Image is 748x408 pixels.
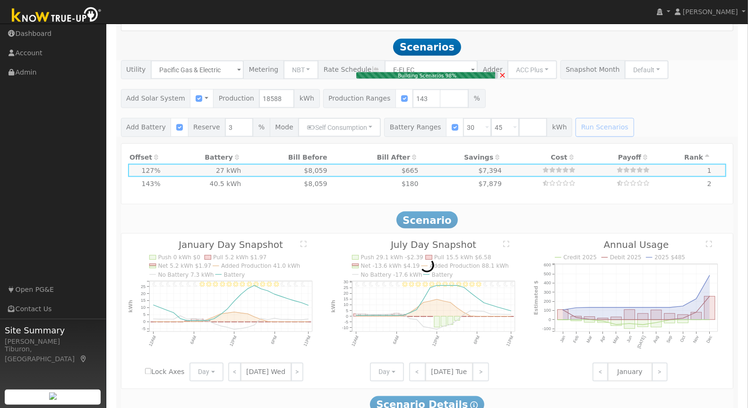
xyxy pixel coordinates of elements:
[5,337,101,347] div: [PERSON_NAME]
[499,70,506,80] span: ×
[499,68,506,81] a: Cancel
[356,72,498,80] div: Building Scenarios 98%
[49,392,57,400] img: retrieve
[683,8,738,16] span: [PERSON_NAME]
[79,355,88,363] a: Map
[393,39,461,56] span: Scenarios
[5,344,101,364] div: Tiburon, [GEOGRAPHIC_DATA]
[7,5,106,26] img: Know True-Up
[5,324,101,337] span: Site Summary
